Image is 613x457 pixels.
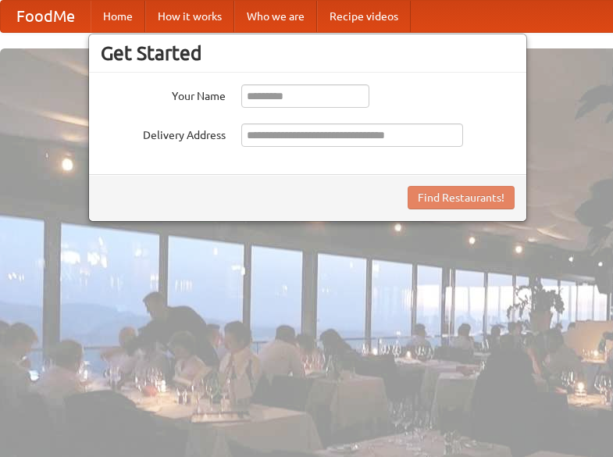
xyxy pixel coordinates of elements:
[91,1,145,32] a: Home
[317,1,411,32] a: Recipe videos
[234,1,317,32] a: Who we are
[1,1,91,32] a: FoodMe
[408,186,515,209] button: Find Restaurants!
[145,1,234,32] a: How it works
[101,41,515,65] h3: Get Started
[101,84,226,104] label: Your Name
[101,123,226,143] label: Delivery Address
